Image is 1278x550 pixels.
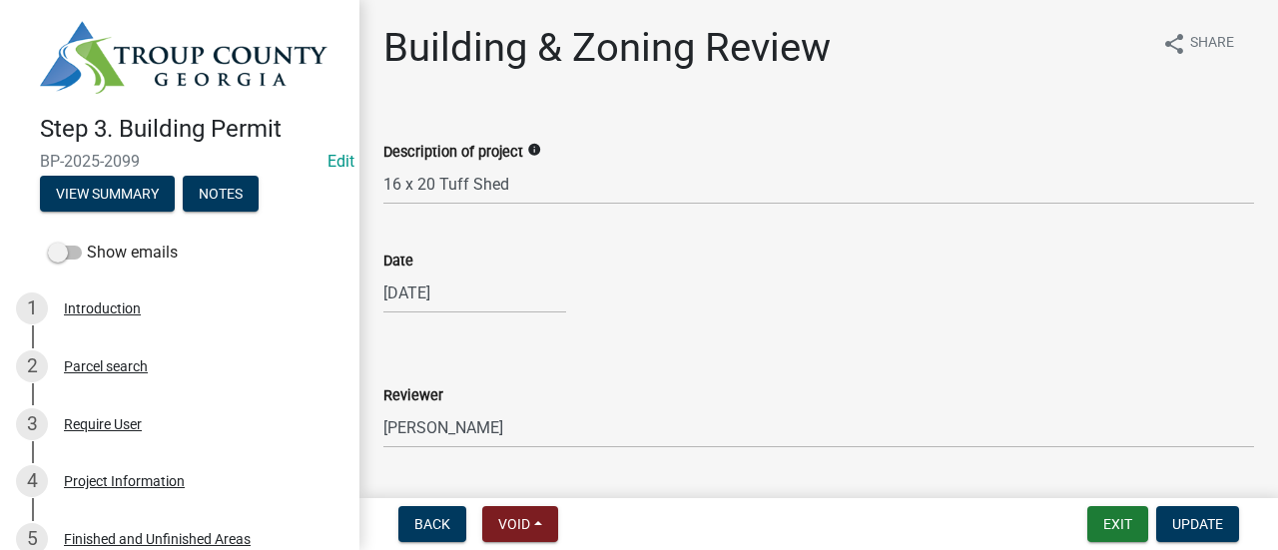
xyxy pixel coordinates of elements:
div: 2 [16,350,48,382]
h4: Step 3. Building Permit [40,115,343,144]
button: Update [1156,506,1239,542]
span: Void [498,516,530,532]
div: 3 [16,408,48,440]
img: Troup County, Georgia [40,21,327,94]
div: Introduction [64,301,141,315]
button: Back [398,506,466,542]
div: 4 [16,465,48,497]
span: Share [1190,32,1234,56]
div: Require User [64,417,142,431]
wm-modal-confirm: Edit Application Number [327,152,354,171]
button: shareShare [1146,24,1250,63]
label: Reviewer [383,389,443,403]
i: info [527,143,541,157]
div: Parcel search [64,359,148,373]
wm-modal-confirm: Summary [40,187,175,203]
button: View Summary [40,176,175,212]
i: share [1162,32,1186,56]
div: 1 [16,292,48,324]
label: Show emails [48,241,178,265]
wm-modal-confirm: Notes [183,187,259,203]
label: Description of project [383,146,523,160]
button: Void [482,506,558,542]
input: mm/dd/yyyy [383,273,566,313]
button: Exit [1087,506,1148,542]
button: Notes [183,176,259,212]
span: BP-2025-2099 [40,152,319,171]
span: Back [414,516,450,532]
div: Project Information [64,474,185,488]
div: Finished and Unfinished Areas [64,532,251,546]
span: Update [1172,516,1223,532]
label: Date [383,255,413,269]
h1: Building & Zoning Review [383,24,831,72]
a: Edit [327,152,354,171]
